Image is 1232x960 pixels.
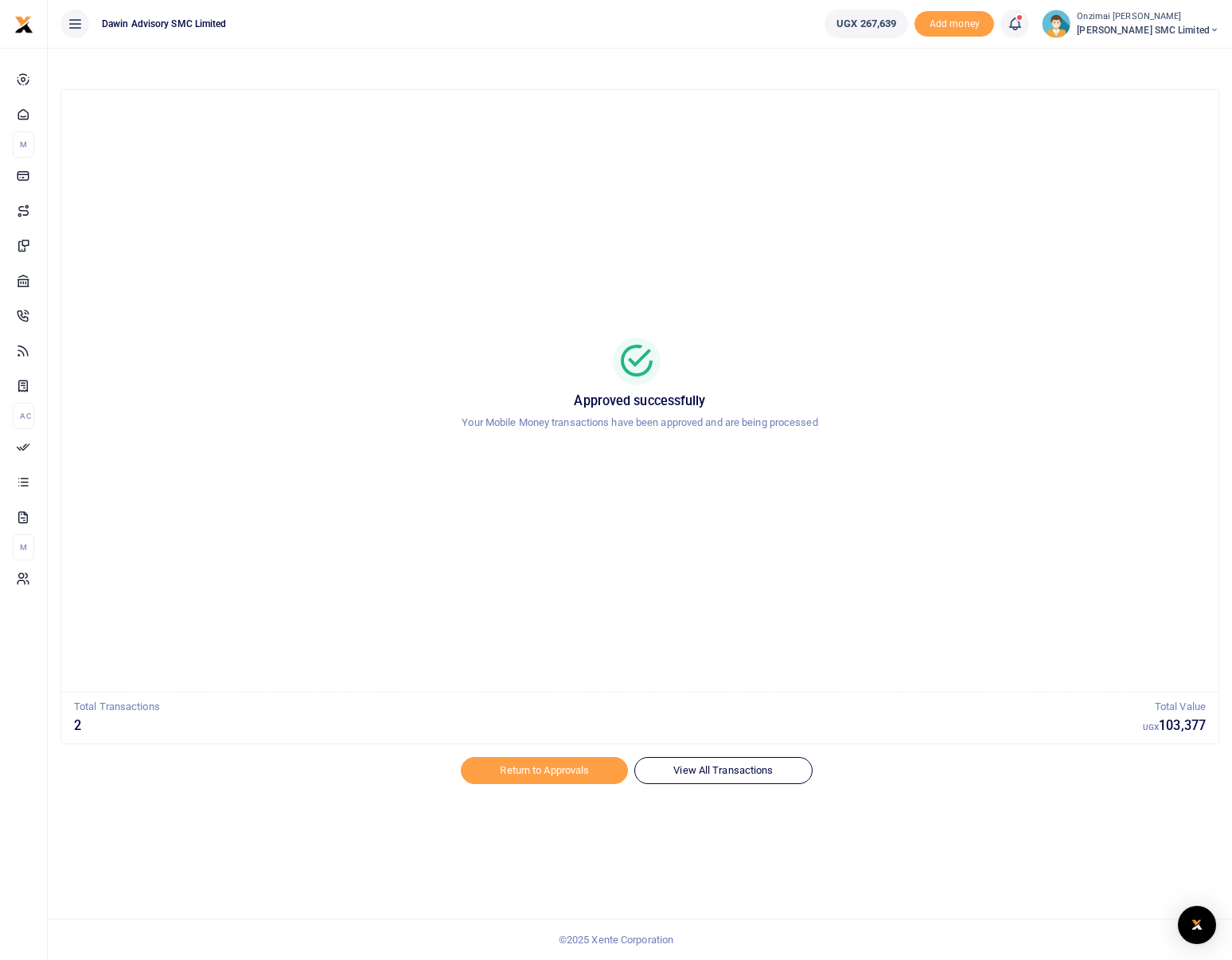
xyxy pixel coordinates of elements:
[14,15,33,34] img: logo-small
[914,11,994,37] li: Toup your wallet
[96,17,233,31] span: Dawin Advisory SMC Limited
[13,131,34,158] li: M
[836,16,896,32] span: UGX 267,639
[13,534,34,560] li: M
[74,718,1143,734] h5: 2
[1143,699,1206,716] p: Total Value
[461,757,628,784] a: Return to Approvals
[634,757,812,784] a: View All Transactions
[1042,10,1070,38] img: profile-user
[1077,10,1219,24] small: Onzimai [PERSON_NAME]
[14,18,33,29] a: logo-small logo-large logo-large
[1042,10,1219,38] a: profile-user Onzimai [PERSON_NAME] [PERSON_NAME] SMC Limited
[914,17,994,29] a: Add money
[80,393,1199,409] h5: Approved successfully
[1077,23,1219,37] span: [PERSON_NAME] SMC Limited
[825,10,908,38] a: UGX 267,639
[1178,906,1216,944] div: Open Intercom Messenger
[1143,723,1159,732] small: UGX
[13,403,34,429] li: Ac
[80,415,1199,431] p: Your Mobile Money transactions have been approved and are being processed
[1143,718,1206,734] h5: 103,377
[74,699,1143,716] p: Total Transactions
[818,10,914,38] li: Wallet ballance
[914,11,994,37] span: Add money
